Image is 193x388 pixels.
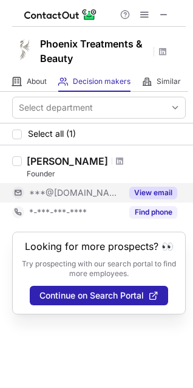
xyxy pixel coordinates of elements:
button: Continue on Search Portal [30,286,168,305]
button: Reveal Button [129,187,177,199]
span: About [27,77,47,86]
span: Continue on Search Portal [39,291,144,300]
img: 2391efda484c84de505d18ccff6db6c1 [12,37,36,61]
div: [PERSON_NAME] [27,155,108,167]
header: Looking for more prospects? 👀 [25,241,174,252]
span: Similar [157,77,181,86]
h1: Phoenix Treatments & Beauty [40,36,149,66]
span: Select all (1) [28,129,76,139]
img: ContactOut v5.3.10 [24,7,97,22]
div: Founder [27,168,186,179]
div: Select department [19,102,93,114]
button: Reveal Button [129,206,177,218]
span: Decision makers [73,77,130,86]
span: ***@[DOMAIN_NAME] [29,187,122,198]
p: Try prospecting with our search portal to find more employees. [21,259,177,279]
